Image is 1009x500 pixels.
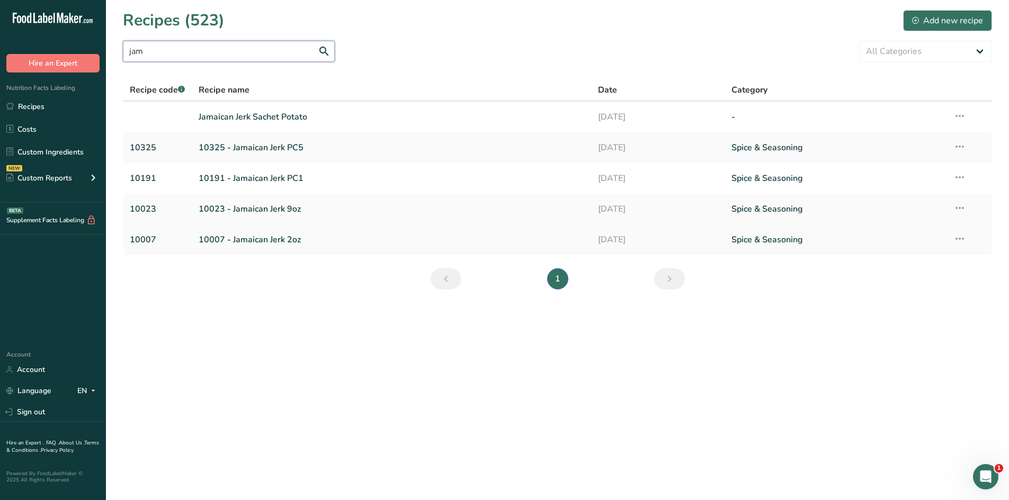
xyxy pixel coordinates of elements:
a: Spice & Seasoning [731,198,941,220]
a: Terms & Conditions . [6,439,99,454]
a: 10325 - Jamaican Jerk PC5 [199,137,586,159]
a: 10325 [130,137,186,159]
a: Hire an Expert . [6,439,44,447]
button: Add new recipe [903,10,992,31]
a: - [731,106,941,128]
div: NEW [6,165,22,171]
a: Spice & Seasoning [731,137,941,159]
a: [DATE] [598,198,719,220]
a: Language [6,381,51,400]
a: Previous page [431,268,461,289]
a: 10023 - Jamaican Jerk 9oz [199,198,586,220]
button: Hire an Expert [6,54,100,72]
a: [DATE] [598,137,719,159]
a: 10023 [130,198,186,220]
a: 10007 - Jamaican Jerk 2oz [199,229,586,251]
a: 10007 [130,229,186,251]
a: 10191 - Jamaican Jerk PC1 [199,167,586,189]
a: Spice & Seasoning [731,229,941,251]
a: About Us . [59,439,84,447]
a: Privacy Policy [41,447,74,454]
div: Custom Reports [6,172,72,184]
a: [DATE] [598,106,719,128]
a: FAQ . [46,439,59,447]
a: Jamaican Jerk Sachet Potato [199,106,586,128]
span: Recipe code [130,84,185,96]
iframe: Intercom live chat [973,464,998,489]
a: [DATE] [598,229,719,251]
div: Powered By FoodLabelMaker © 2025 All Rights Reserved [6,470,100,483]
a: 10191 [130,167,186,189]
a: Next page [654,268,685,289]
span: Recipe name [199,84,249,96]
div: BETA [7,207,23,214]
div: EN [77,385,100,397]
a: [DATE] [598,167,719,189]
h1: Recipes (523) [123,8,225,32]
input: Search for recipe [123,41,335,62]
div: Add new recipe [912,14,983,27]
span: Date [598,84,617,96]
span: 1 [995,464,1003,472]
span: Category [731,84,767,96]
a: Spice & Seasoning [731,167,941,189]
